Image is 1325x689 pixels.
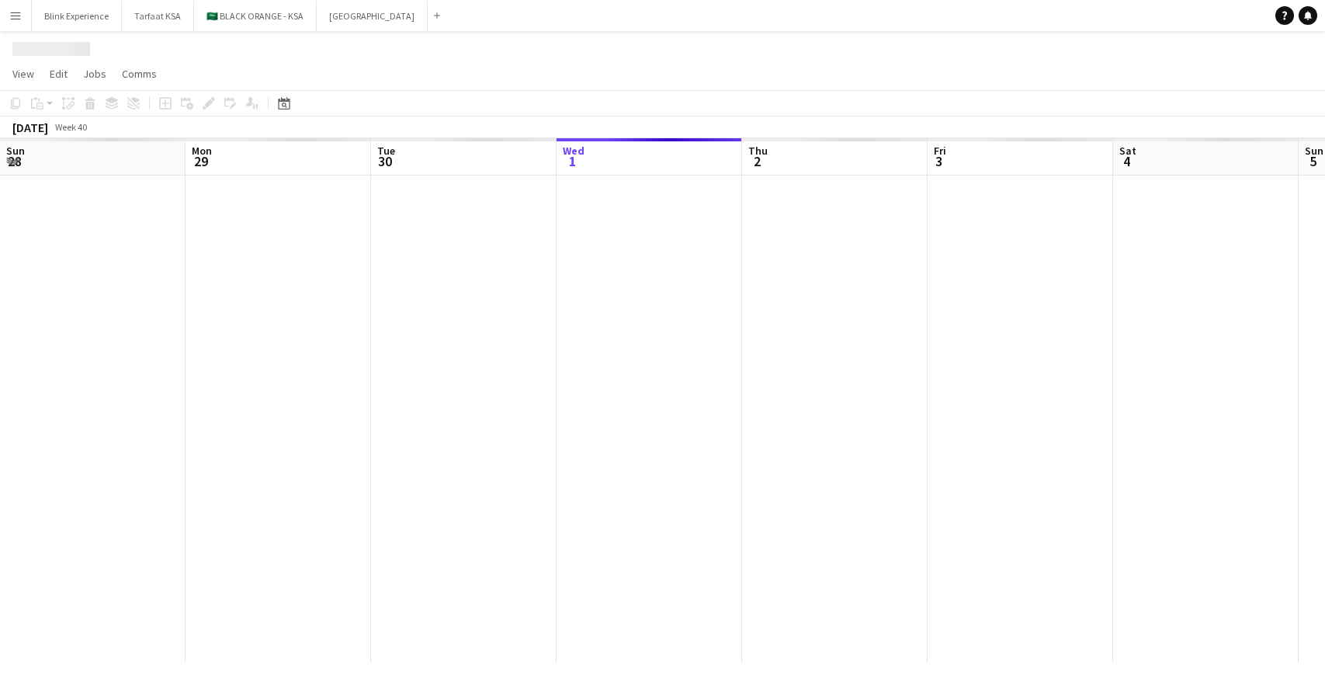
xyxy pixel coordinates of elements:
[6,64,40,84] a: View
[748,144,768,158] span: Thu
[377,144,395,158] span: Tue
[12,120,48,135] div: [DATE]
[122,1,194,31] button: Tarfaat KSA
[50,67,68,81] span: Edit
[317,1,428,31] button: [GEOGRAPHIC_DATA]
[1119,144,1136,158] span: Sat
[83,67,106,81] span: Jobs
[1117,152,1136,170] span: 4
[563,144,584,158] span: Wed
[560,152,584,170] span: 1
[116,64,163,84] a: Comms
[194,1,317,31] button: 🇸🇦 BLACK ORANGE - KSA
[1302,152,1323,170] span: 5
[6,144,25,158] span: Sun
[43,64,74,84] a: Edit
[122,67,157,81] span: Comms
[931,152,946,170] span: 3
[12,67,34,81] span: View
[32,1,122,31] button: Blink Experience
[1305,144,1323,158] span: Sun
[375,152,395,170] span: 30
[189,152,212,170] span: 29
[51,121,90,133] span: Week 40
[746,152,768,170] span: 2
[192,144,212,158] span: Mon
[4,152,25,170] span: 28
[77,64,113,84] a: Jobs
[934,144,946,158] span: Fri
